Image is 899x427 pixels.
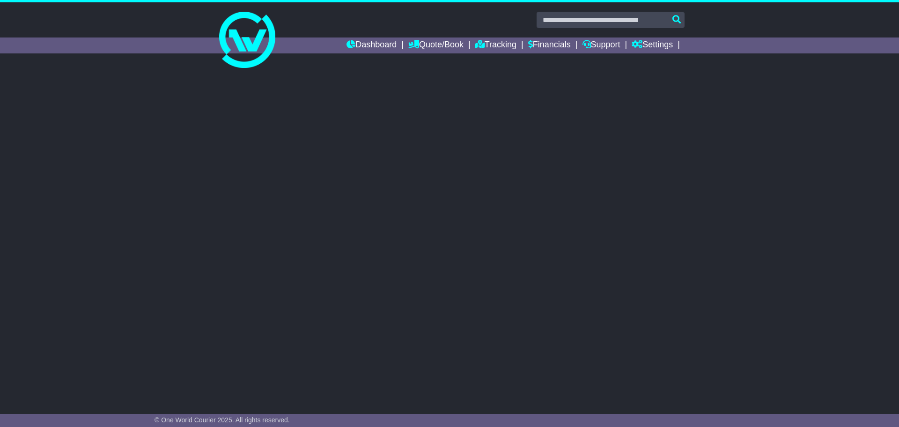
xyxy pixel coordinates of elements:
[408,37,464,53] a: Quote/Book
[155,416,290,424] span: © One World Courier 2025. All rights reserved.
[632,37,673,53] a: Settings
[528,37,571,53] a: Financials
[346,37,397,53] a: Dashboard
[475,37,516,53] a: Tracking
[582,37,620,53] a: Support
